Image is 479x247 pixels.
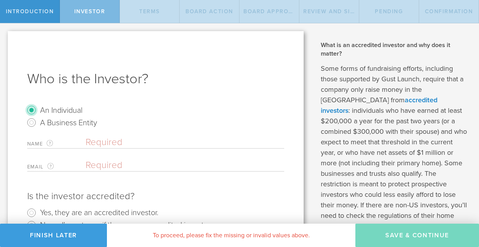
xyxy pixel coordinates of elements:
[40,117,97,128] label: A Business Entity
[107,224,355,247] div: To proceed, please fix the missing or invalid values above.
[425,8,473,15] span: Confirmation
[86,137,284,148] input: Required
[355,224,479,247] button: Save & Continue
[74,8,105,15] span: Investor
[27,139,86,148] label: Name
[40,207,158,218] label: Yes, they are an accredited investor.
[40,219,211,230] label: No, or I’m not sure if they are an accredited investor.
[27,70,284,88] h1: Who is the Investor?
[303,8,359,15] span: Review and Sign
[375,8,403,15] span: Pending
[27,162,86,171] label: Email
[321,41,467,58] h2: What is an accredited investor and why does it matter?
[40,104,82,116] label: An Individual
[27,219,284,231] radio: No, or I’m not sure if they are an accredited investor.
[86,159,280,171] input: Required
[185,8,233,15] span: Board Action
[243,8,300,15] span: Board Approval
[139,8,160,15] span: terms
[27,190,284,203] div: Is the investor accredited?
[6,8,54,15] span: Introduction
